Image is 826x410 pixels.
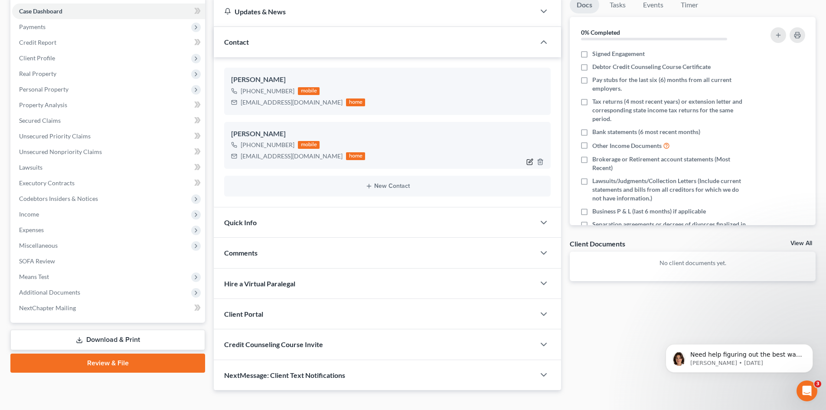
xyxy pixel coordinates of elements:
[224,218,257,226] span: Quick Info
[12,3,205,19] a: Case Dashboard
[797,380,817,401] iframe: Intercom live chat
[12,160,205,175] a: Lawsuits
[19,70,56,77] span: Real Property
[19,132,91,140] span: Unsecured Priority Claims
[19,85,69,93] span: Personal Property
[19,257,55,265] span: SOFA Review
[298,141,320,149] div: mobile
[19,164,42,171] span: Lawsuits
[19,101,67,108] span: Property Analysis
[592,141,662,150] span: Other Income Documents
[19,226,44,233] span: Expenses
[592,75,747,93] span: Pay stubs for the last six (6) months from all current employers.
[19,117,61,124] span: Secured Claims
[241,98,343,107] div: [EMAIL_ADDRESS][DOMAIN_NAME]
[19,289,80,296] span: Additional Documents
[12,175,205,191] a: Executory Contracts
[10,330,205,350] a: Download & Print
[231,75,544,85] div: [PERSON_NAME]
[19,210,39,218] span: Income
[12,35,205,50] a: Credit Report
[10,354,205,373] a: Review & File
[224,340,323,348] span: Credit Counseling Course Invite
[570,239,625,248] div: Client Documents
[224,7,525,16] div: Updates & News
[19,195,98,202] span: Codebtors Insiders & Notices
[241,87,294,95] div: [PHONE_NUMBER]
[19,179,75,187] span: Executory Contracts
[653,326,826,387] iframe: Intercom notifications message
[241,141,294,149] div: [PHONE_NUMBER]
[577,259,809,267] p: No client documents yet.
[790,240,812,246] a: View All
[592,128,700,136] span: Bank statements (6 most recent months)
[592,49,645,58] span: Signed Engagement
[592,177,747,203] span: Lawsuits/Judgments/Collection Letters (Include current statements and bills from all creditors fo...
[241,152,343,161] div: [EMAIL_ADDRESS][DOMAIN_NAME]
[814,380,821,387] span: 3
[12,144,205,160] a: Unsecured Nonpriority Claims
[592,220,747,237] span: Separation agreements or decrees of divorces finalized in the past 2 years
[224,249,258,257] span: Comments
[12,253,205,269] a: SOFA Review
[19,273,49,280] span: Means Test
[19,148,102,155] span: Unsecured Nonpriority Claims
[12,113,205,128] a: Secured Claims
[231,183,544,190] button: New Contact
[231,129,544,139] div: [PERSON_NAME]
[224,310,263,318] span: Client Portal
[592,207,706,216] span: Business P & L (last 6 months) if applicable
[38,25,150,75] span: Need help figuring out the best way to enter your client's income? Here's a quick article to show...
[19,54,55,62] span: Client Profile
[346,98,365,106] div: home
[12,300,205,316] a: NextChapter Mailing
[592,97,747,123] span: Tax returns (4 most recent years) or extension letter and corresponding state income tax returns ...
[592,155,747,172] span: Brokerage or Retirement account statements (Most Recent)
[224,279,295,288] span: Hire a Virtual Paralegal
[19,39,56,46] span: Credit Report
[581,29,620,36] strong: 0% Completed
[19,7,62,15] span: Case Dashboard
[12,128,205,144] a: Unsecured Priority Claims
[19,304,76,312] span: NextChapter Mailing
[38,33,150,41] p: Message from Emma, sent 5d ago
[592,62,711,71] span: Debtor Credit Counseling Course Certificate
[19,23,46,30] span: Payments
[298,87,320,95] div: mobile
[19,242,58,249] span: Miscellaneous
[346,152,365,160] div: home
[224,371,345,379] span: NextMessage: Client Text Notifications
[224,38,249,46] span: Contact
[12,97,205,113] a: Property Analysis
